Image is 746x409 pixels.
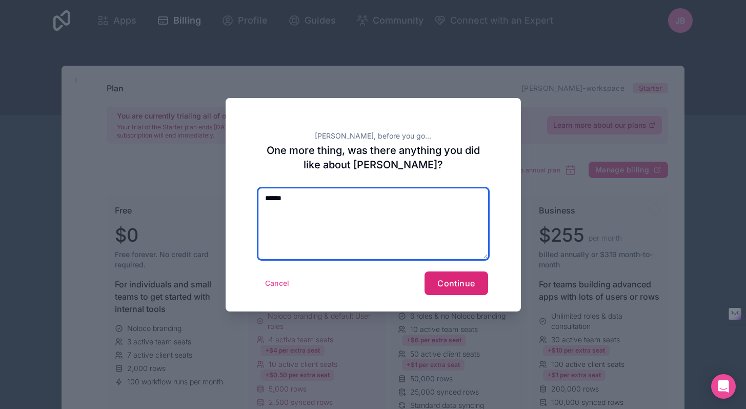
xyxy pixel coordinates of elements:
h2: [PERSON_NAME], before you go... [258,131,488,141]
h2: One more thing, was there anything you did like about [PERSON_NAME]? [258,143,488,172]
span: Continue [437,278,475,288]
div: Open Intercom Messenger [711,374,736,399]
button: Continue [425,271,488,295]
button: Cancel [258,275,296,291]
